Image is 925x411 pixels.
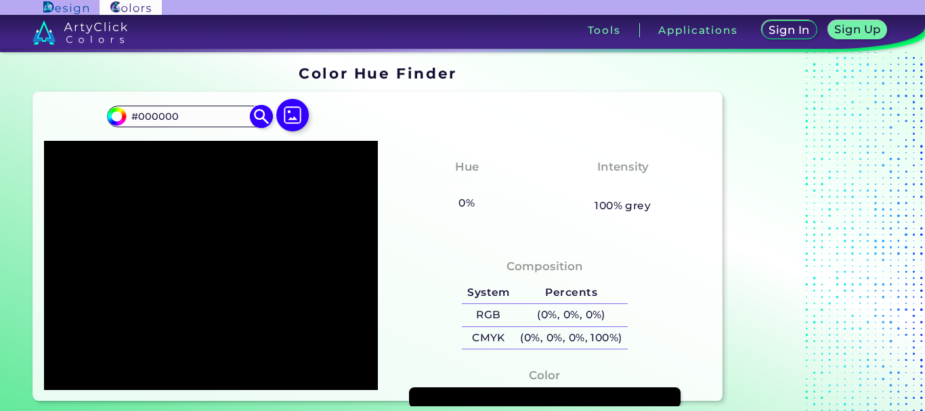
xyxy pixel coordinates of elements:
[455,157,479,177] h4: Hue
[454,194,480,212] h5: 0%
[597,157,649,177] h4: Intensity
[250,104,274,128] img: icon search
[658,25,737,35] h3: Applications
[33,20,128,45] img: logo_artyclick_colors_white.svg
[127,107,253,125] input: type color..
[529,366,560,385] h4: Color
[515,327,628,349] h5: (0%, 0%, 0%, 100%)
[515,304,628,326] h5: (0%, 0%, 0%)
[831,22,884,39] a: Sign Up
[462,304,515,326] h5: RGB
[462,327,515,349] h5: CMYK
[515,281,628,303] h5: Percents
[595,197,651,215] h5: 100% grey
[837,24,879,35] h5: Sign Up
[507,257,583,276] h4: Composition
[43,1,89,14] img: ArtyClick Design logo
[588,25,621,35] h3: Tools
[462,281,515,303] h5: System
[600,179,645,195] h3: None
[276,99,309,131] img: icon picture
[771,25,808,35] h5: Sign In
[765,22,814,39] a: Sign In
[444,179,490,195] h3: None
[299,63,456,83] h1: Color Hue Finder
